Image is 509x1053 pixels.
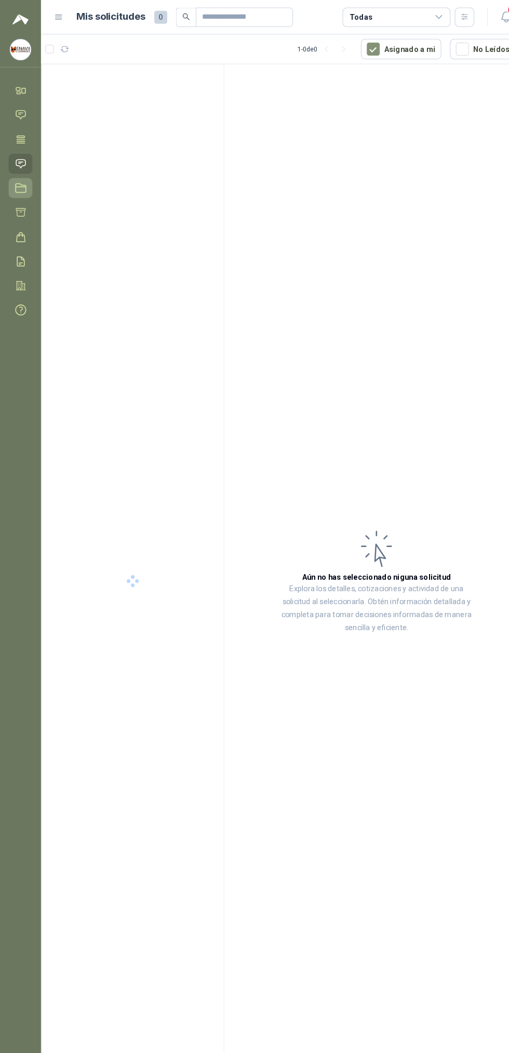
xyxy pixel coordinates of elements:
[286,39,339,56] div: 1 - 0 de 0
[268,561,457,611] p: Explora los detalles, cotizaciones y actividad de una solicitud al seleccionarla. Obtén informaci...
[337,11,358,22] div: Todas
[10,38,30,58] img: Company Logo
[291,550,434,561] h3: Aún no has seleccionado niguna solicitud
[176,12,183,20] span: search
[74,9,140,24] h1: Mis solicitudes
[12,12,28,25] img: Logo peakr
[347,37,425,57] button: Asignado a mi
[478,7,497,26] button: 1
[488,5,500,15] span: 1
[149,10,161,23] span: 0
[433,37,497,57] button: No Leídos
